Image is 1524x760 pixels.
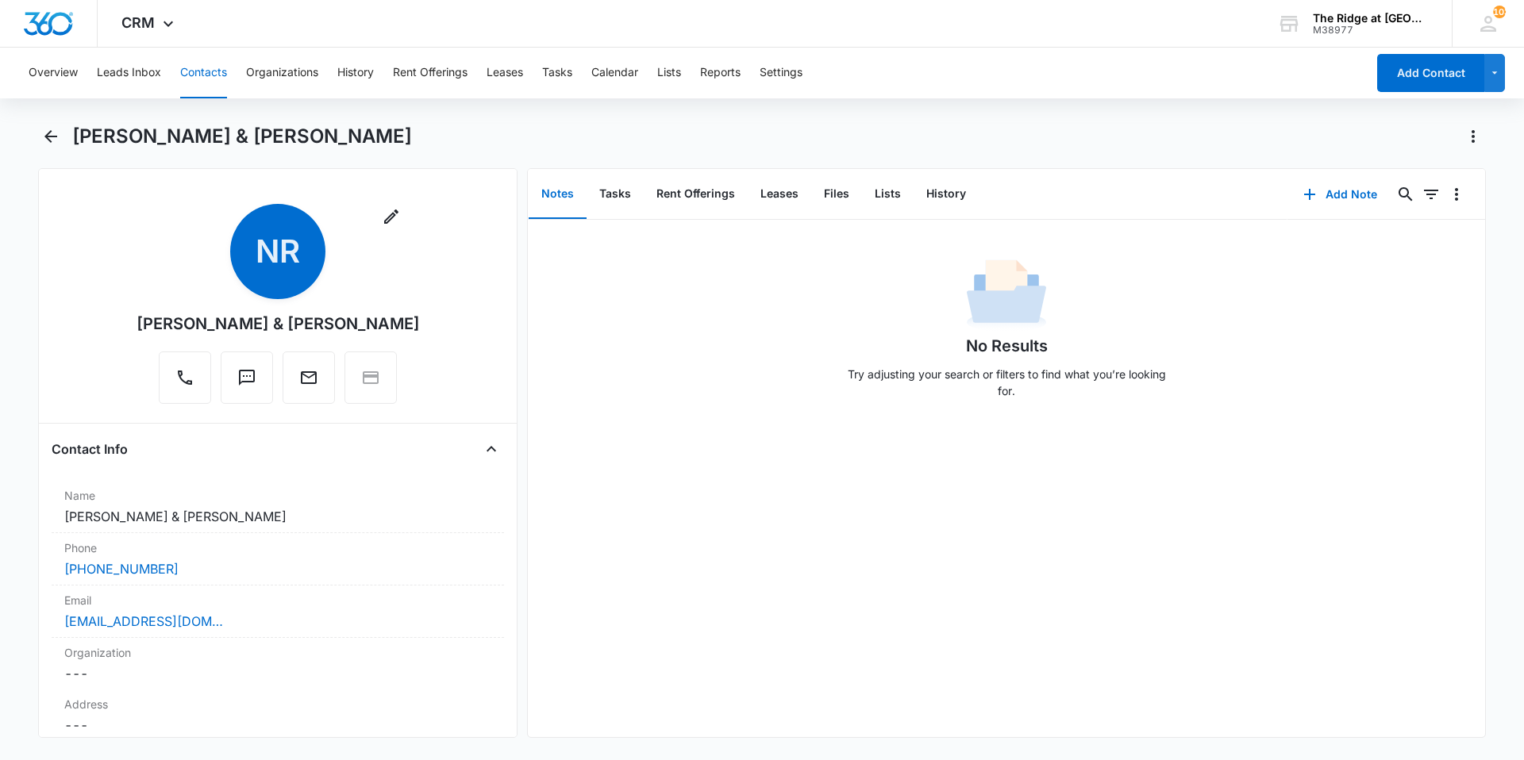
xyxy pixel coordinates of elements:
button: Leads Inbox [97,48,161,98]
a: Call [159,376,211,390]
button: Search... [1393,182,1418,207]
button: Add Note [1287,175,1393,213]
button: Back [38,124,63,149]
p: Try adjusting your search or filters to find what you’re looking for. [840,366,1173,399]
label: Organization [64,644,491,661]
button: Reports [700,48,741,98]
div: Address--- [52,689,504,742]
label: Name [64,487,491,504]
span: 103 [1493,6,1506,18]
h1: No Results [966,334,1048,358]
img: No Data [967,255,1046,334]
div: notifications count [1493,6,1506,18]
button: Call [159,351,211,404]
a: [EMAIL_ADDRESS][DOMAIN_NAME] [64,612,223,631]
button: Overflow Menu [1444,182,1469,207]
button: History [914,170,979,219]
div: Organization--- [52,638,504,689]
button: History [337,48,374,98]
button: Actions [1460,124,1486,149]
label: Email [64,592,491,608]
button: Filters [1418,182,1444,207]
div: [PERSON_NAME] & [PERSON_NAME] [137,312,420,336]
label: Address [64,696,491,712]
div: account id [1313,25,1429,36]
div: Phone[PHONE_NUMBER] [52,533,504,585]
button: Lists [657,48,681,98]
button: Tasks [587,170,644,219]
a: Email [283,376,335,390]
button: Rent Offerings [644,170,748,219]
button: Settings [760,48,802,98]
div: Name[PERSON_NAME] & [PERSON_NAME] [52,481,504,533]
div: account name [1313,12,1429,25]
button: Organizations [246,48,318,98]
span: CRM [121,14,155,31]
button: Add Contact [1377,54,1484,92]
dd: --- [64,664,491,683]
a: Text [221,376,273,390]
button: Calendar [591,48,638,98]
button: Notes [529,170,587,219]
a: [PHONE_NUMBER] [64,559,179,578]
h1: [PERSON_NAME] & [PERSON_NAME] [72,125,412,148]
button: Tasks [542,48,572,98]
button: Close [479,436,504,462]
button: Leases [748,170,811,219]
dd: --- [64,716,491,735]
button: Files [811,170,862,219]
button: Rent Offerings [393,48,468,98]
button: Overview [29,48,78,98]
div: Email[EMAIL_ADDRESS][DOMAIN_NAME] [52,585,504,638]
span: NR [230,204,325,299]
h4: Contact Info [52,439,128,459]
label: Phone [64,539,491,556]
button: Leases [487,48,523,98]
dd: [PERSON_NAME] & [PERSON_NAME] [64,507,491,526]
button: Text [221,351,273,404]
button: Contacts [180,48,227,98]
button: Lists [862,170,914,219]
button: Email [283,351,335,404]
